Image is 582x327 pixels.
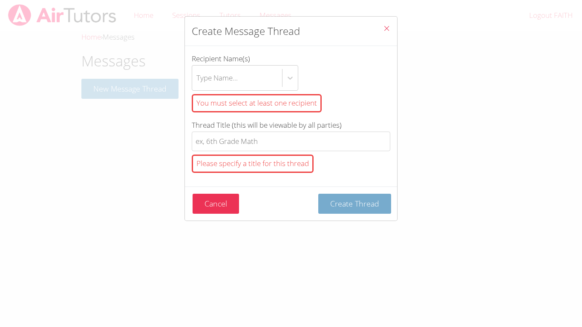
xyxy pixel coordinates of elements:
span: Create Thread [330,198,379,209]
button: Create Thread [318,194,391,214]
div: You must select at least one recipient [192,94,322,112]
h2: Create Message Thread [192,23,300,39]
span: Thread Title (this will be viewable by all parties) [192,120,342,130]
div: Type Name... [196,72,238,84]
span: Recipient Name(s) [192,54,250,63]
div: Please specify a title for this thread [192,155,314,173]
input: Recipient Name(s)Type Name...You must select at least one recipient [196,68,197,88]
button: Cancel [193,194,239,214]
input: Thread Title (this will be viewable by all parties)Please specify a title for this thread [192,132,390,152]
button: Close [376,17,397,43]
